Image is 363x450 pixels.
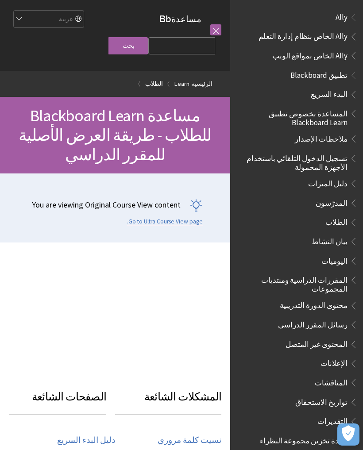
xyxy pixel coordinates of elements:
p: You are viewing Original Course View content [9,199,203,210]
span: رسائل المقرر الدراسي [278,317,348,329]
span: المساعدة بخصوص تطبيق Blackboard Learn [241,106,348,127]
span: البدء السريع [311,87,348,99]
span: وحدة تخزين مجموعة النظراء [260,433,348,445]
span: محتوى الدورة التدريبية [280,298,348,310]
a: الطلاب [145,78,163,89]
select: Site Language Selector [13,11,84,28]
a: مساعدةBb [159,13,201,24]
a: Learn [174,78,189,89]
a: دليل البدء السريع [57,435,115,446]
span: Ally [336,10,348,22]
span: مساعدة Blackboard Learn للطلاب - طريقة العرض الأصلية للمقرر الدراسي [19,105,211,165]
span: دليل الميزات [308,176,348,188]
button: فتح التفضيلات [337,423,359,446]
a: نسيت كلمة مروري [158,435,221,446]
span: التقديرات [317,414,348,426]
span: Ally الخاص بنظام إدارة التعلم [259,29,348,41]
span: بيان النشاط [312,234,348,246]
span: الإعلانات [321,356,348,368]
span: المدرّسون [316,196,348,208]
a: Go to Ultra Course View page. [127,218,203,226]
span: المقررات الدراسية ومنتديات المجموعات [241,273,348,293]
span: Ally الخاص بمواقع الويب [272,48,348,60]
span: اليوميات [321,254,348,265]
span: المناقشات [315,375,348,387]
h3: الصفحات الشائعة [9,388,106,415]
span: تطبيق Blackboard [290,68,348,80]
input: بحث [108,37,148,54]
span: ملاحظات الإصدار [295,131,348,143]
span: تسجيل الدخول التلقائي باستخدام الأجهزة المحمولة [241,151,348,172]
strong: Bb [159,13,171,25]
a: الرئيسية [191,78,212,89]
span: المحتوى غير المتصل [286,337,348,349]
span: الطلاب [325,215,348,227]
span: تواريخ الاستحقاق [295,395,348,407]
nav: Book outline for Anthology Ally Help [236,10,358,63]
h3: المشكلات الشائعة [115,388,221,415]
